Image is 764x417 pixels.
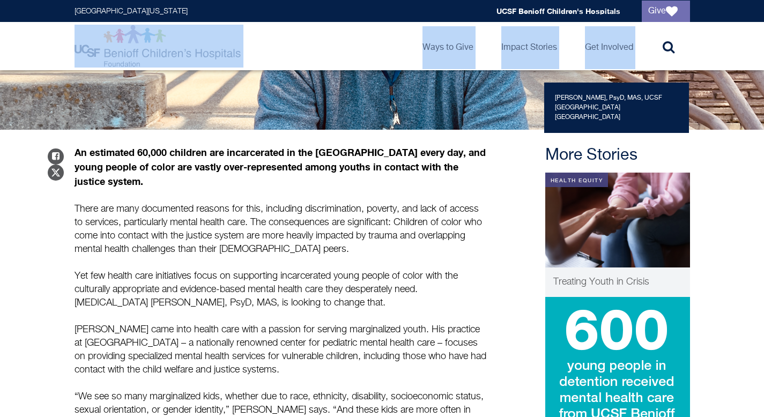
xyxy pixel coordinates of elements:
[496,6,620,16] a: UCSF Benioff Children's Hospitals
[75,323,487,377] p: [PERSON_NAME] came into health care with a passion for serving marginalized youth. His practice a...
[576,22,642,70] a: Get Involved
[544,83,689,133] div: [PERSON_NAME], PsyD, MAS, UCSF [GEOGRAPHIC_DATA] [GEOGRAPHIC_DATA]
[642,1,690,22] a: Give
[545,173,690,297] a: Health Equity Our substance use clinic helps teens battling addiction – without stigma Treating Y...
[545,173,609,187] div: Health Equity
[545,173,690,267] img: Our substance use clinic helps teens battling addiction – without stigma
[553,277,649,287] span: Treating Youth in Crisis
[545,146,690,165] h2: More Stories
[414,22,482,70] a: Ways to Give
[75,203,487,256] p: There are many documented reasons for this, including discrimination, poverty, and lack of access...
[75,8,188,15] a: [GEOGRAPHIC_DATA][US_STATE]
[493,22,566,70] a: Impact Stories
[75,25,243,68] img: Logo for UCSF Benioff Children's Hospitals Foundation
[75,146,486,187] strong: An estimated 60,000 children are incarcerated in the [GEOGRAPHIC_DATA] every day, and young peopl...
[75,270,487,310] p: Yet few health care initiatives focus on supporting incarcerated young people of color with the c...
